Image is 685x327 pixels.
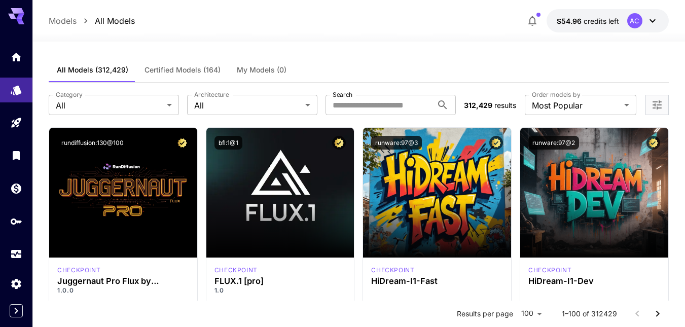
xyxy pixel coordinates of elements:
div: Home [10,51,22,63]
button: $54.9591AC [547,9,669,32]
span: Most Popular [532,99,620,112]
button: Open more filters [651,99,663,112]
p: checkpoint [371,266,414,275]
button: Certified Model – Vetted for best performance and includes a commercial license. [646,136,660,150]
span: All [194,99,301,112]
div: HiDream Fast [371,266,414,275]
p: 1.0 [214,286,346,295]
div: Models [10,84,22,96]
div: Wallet [10,182,22,195]
p: 1–100 of 312429 [562,309,617,319]
p: checkpoint [528,266,571,275]
button: rundiffusion:130@100 [57,136,128,150]
h3: FLUX.1 [pro] [214,276,346,286]
div: HiDream Dev [528,266,571,275]
div: Playground [10,117,22,129]
div: $54.9591 [557,16,619,26]
p: Results per page [457,309,513,319]
div: Usage [10,248,22,261]
div: Library [10,149,22,162]
span: credits left [584,17,619,25]
button: Certified Model – Vetted for best performance and includes a commercial license. [175,136,189,150]
span: All Models (312,429) [57,65,128,75]
span: My Models (0) [237,65,286,75]
span: All [56,99,163,112]
label: Search [333,90,352,99]
label: Architecture [194,90,229,99]
p: checkpoint [214,266,258,275]
a: Models [49,15,77,27]
div: AC [627,13,642,28]
div: API Keys [10,215,22,228]
button: Certified Model – Vetted for best performance and includes a commercial license. [489,136,503,150]
h3: HiDream-I1-Fast [371,276,503,286]
h3: Juggernaut Pro Flux by RunDiffusion [57,276,189,286]
p: checkpoint [57,266,100,275]
label: Category [56,90,83,99]
a: All Models [95,15,135,27]
span: $54.96 [557,17,584,25]
p: 1.0.0 [57,286,189,295]
span: 312,429 [464,101,492,110]
label: Order models by [532,90,580,99]
h3: HiDream-I1-Dev [528,276,660,286]
div: fluxpro [214,266,258,275]
button: bfl:1@1 [214,136,242,150]
button: Expand sidebar [10,304,23,317]
button: runware:97@2 [528,136,579,150]
button: Certified Model – Vetted for best performance and includes a commercial license. [332,136,346,150]
span: results [494,101,516,110]
div: Settings [10,277,22,290]
span: Certified Models (164) [145,65,221,75]
button: Go to next page [647,304,668,324]
div: 100 [517,306,546,321]
nav: breadcrumb [49,15,135,27]
button: runware:97@3 [371,136,422,150]
div: FLUX.1 D [57,266,100,275]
